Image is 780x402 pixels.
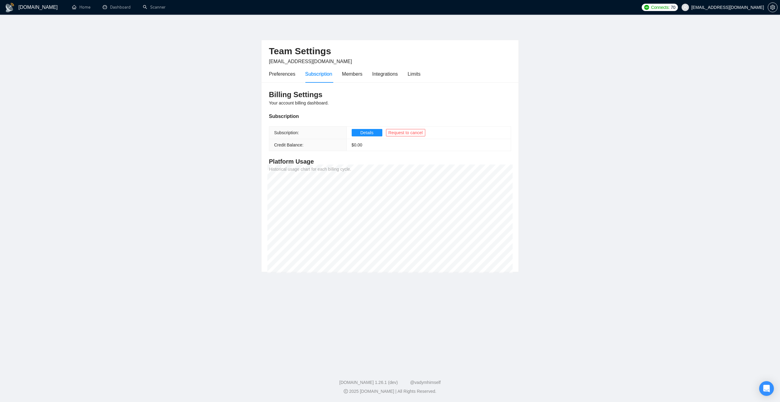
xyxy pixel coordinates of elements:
[274,130,299,135] span: Subscription:
[305,70,332,78] div: Subscription
[269,112,511,120] div: Subscription
[768,5,778,10] a: setting
[410,380,441,385] a: @vadymhimself
[72,5,90,10] a: homeHome
[388,129,423,136] span: Request to cancel
[386,129,425,136] button: Request to cancel
[5,3,15,13] img: logo
[274,142,304,147] span: Credit Balance:
[352,142,362,147] span: $ 0.00
[408,70,421,78] div: Limits
[5,388,775,395] div: 2025 [DOMAIN_NAME] | All Rights Reserved.
[344,389,348,393] span: copyright
[339,380,398,385] a: [DOMAIN_NAME] 1.26.1 (dev)
[372,70,398,78] div: Integrations
[269,100,329,105] span: Your account billing dashboard.
[759,381,774,396] div: Open Intercom Messenger
[269,70,295,78] div: Preferences
[269,90,511,100] h3: Billing Settings
[269,45,511,58] h2: Team Settings
[269,59,352,64] span: [EMAIL_ADDRESS][DOMAIN_NAME]
[103,5,131,10] a: dashboardDashboard
[352,129,382,136] button: Details
[671,4,675,11] span: 70
[768,2,778,12] button: setting
[143,5,166,10] a: searchScanner
[269,157,511,166] h4: Platform Usage
[683,5,687,9] span: user
[651,4,669,11] span: Connects:
[360,129,373,136] span: Details
[342,70,362,78] div: Members
[644,5,649,10] img: upwork-logo.png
